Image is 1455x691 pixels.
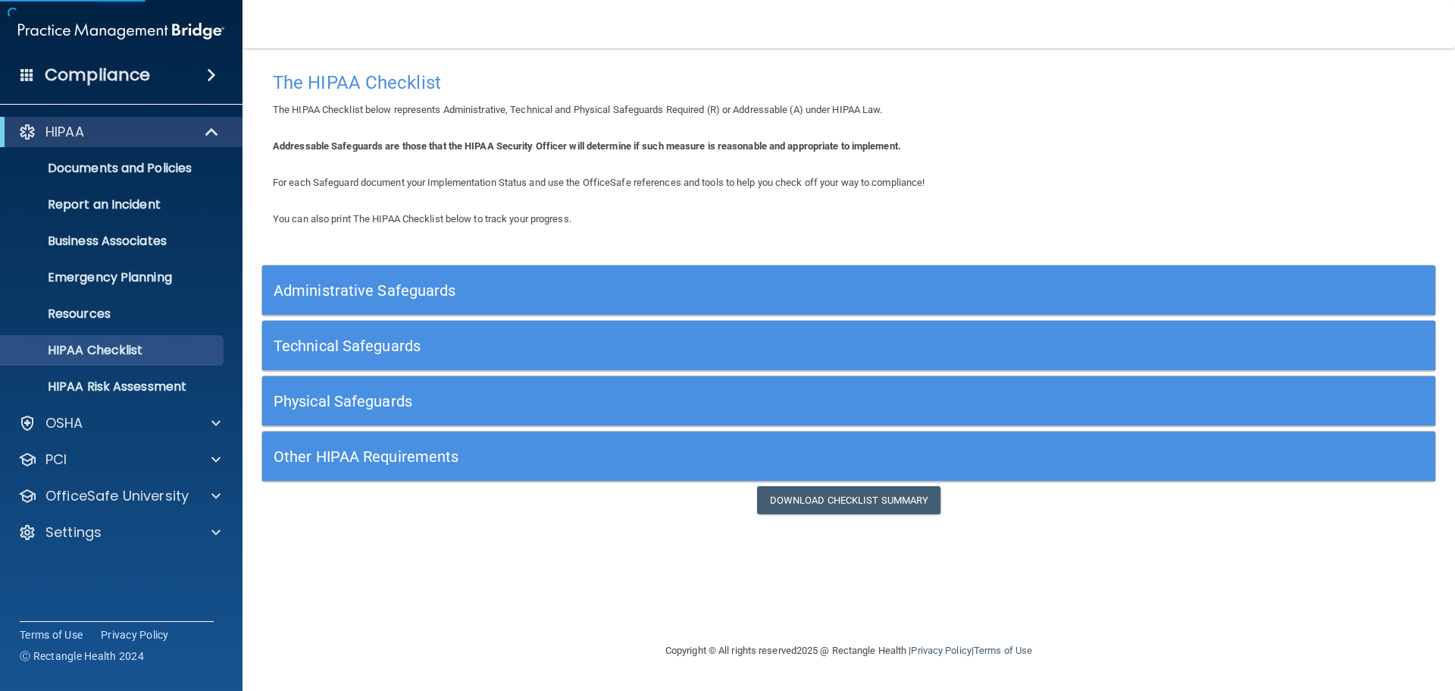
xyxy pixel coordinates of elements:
[18,523,221,542] a: Settings
[273,104,883,115] span: The HIPAA Checklist below represents Administrative, Technical and Physical Safeguards Required (...
[274,448,1131,465] h5: Other HIPAA Requirements
[572,627,1125,675] div: Copyright © All rights reserved 2025 @ Rectangle Health | |
[18,487,221,505] a: OfficeSafe University
[45,64,150,86] h4: Compliance
[757,486,941,514] a: Download Checklist Summary
[273,140,901,152] b: Addressable Safeguards are those that the HIPAA Security Officer will determine if such measure i...
[10,161,217,176] p: Documents and Policies
[45,123,84,141] p: HIPAA
[273,73,1425,93] h4: The HIPAA Checklist
[273,213,571,225] span: You can also print The HIPAA Checklist below to track your progress.
[18,123,220,141] a: HIPAA
[274,282,1131,299] h5: Administrative Safeguards
[18,414,221,432] a: OSHA
[45,451,67,469] p: PCI
[45,523,102,542] p: Settings
[273,177,925,188] span: For each Safeguard document your Implementation Status and use the OfficeSafe references and tool...
[20,627,83,642] a: Terms of Use
[20,649,144,664] span: Ⓒ Rectangle Health 2024
[18,451,221,469] a: PCI
[911,645,971,656] a: Privacy Policy
[10,379,217,394] p: HIPAA Risk Assessment
[45,414,83,432] p: OSHA
[10,343,217,358] p: HIPAA Checklist
[10,234,217,249] p: Business Associates
[18,16,224,46] img: PMB logo
[101,627,169,642] a: Privacy Policy
[274,338,1131,354] h5: Technical Safeguards
[274,393,1131,410] h5: Physical Safeguards
[10,270,217,285] p: Emergency Planning
[45,487,189,505] p: OfficeSafe University
[10,197,217,212] p: Report an Incident
[974,645,1032,656] a: Terms of Use
[10,306,217,322] p: Resources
